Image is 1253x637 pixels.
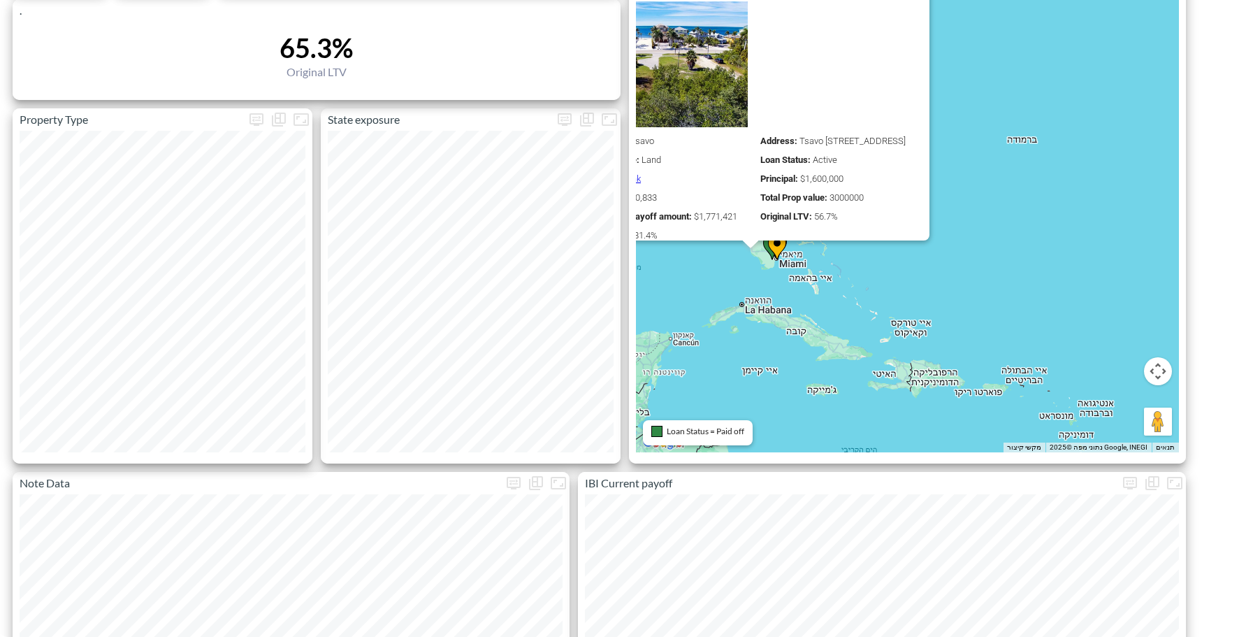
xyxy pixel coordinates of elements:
button: Fullscreen [598,108,621,131]
div: Principal 1600000 [760,173,929,184]
button: פקדי המצלמה של המפה [1144,357,1172,385]
strong: most recent payoff amount : [580,211,692,222]
div: Total Prop value 3000000 [760,192,929,203]
div: Address Tsavo 27675 Hickory Blvd, Bonita Springs, FL 34134 [760,136,929,146]
button: more [1119,472,1141,494]
strong: Principal : [760,173,798,184]
span: נתוני מפה ©2025 Google, INEGI [1050,443,1147,451]
div: Original LTV [280,65,354,78]
div: Show chart as table [268,108,290,131]
p: . [13,2,621,19]
div: Show chart as table [576,108,598,131]
p: State exposure [321,111,553,128]
strong: Address : [760,136,797,146]
strong: Original LTV : [760,211,812,222]
strong: Loan Status : [760,155,811,165]
span: Display settings [245,108,268,131]
div: Loan Status Active [760,155,929,165]
button: more [245,108,268,131]
div: P Price 1700833 [580,192,749,203]
p: Property Type [13,111,245,128]
div: 65.3% [280,31,354,64]
button: more [502,472,525,494]
a: Link [625,173,641,184]
div: Original LTV 0.567 [760,211,929,222]
button: more [553,108,576,131]
p: Note Data [13,475,502,492]
span: Display settings [502,472,525,494]
span: Display settings [553,108,576,131]
span: Display settings [1119,472,1141,494]
button: Fullscreen [547,472,570,494]
a: ‏פתיחת האזור הזה במפות Google (ייפתח חלון חדש) [639,434,686,452]
button: Fullscreen [290,108,312,131]
div: Property Type Land [580,155,749,165]
div: Current LTV 0.8141 [580,230,818,241]
div: most recent payoff amount 1771421 [580,211,749,222]
button: מקשי קיצור [1007,443,1041,452]
div: Loan Name Tsavo [580,136,749,146]
div: Show chart as table [525,472,547,494]
a: ‫תנאים (הקישור נפתח בכרטיסייה חדשה) [1156,443,1175,451]
button: ‏כדי לפתוח את Street View, צריך לגרור את אטב-איש אל המפה [1144,408,1172,436]
strong: Total Prop value : [760,192,827,203]
p: IBI Current payoff [578,475,1119,492]
div: Show chart as table [1141,472,1164,494]
div: Zillow link https://www.zillow.com/homedetails/27675-Hickory-Blvd-LOT-16-Bonita-Springs-FL-34134/... [580,173,749,184]
span: Loan Status = Paid off [667,426,744,436]
button: Fullscreen [1164,472,1186,494]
